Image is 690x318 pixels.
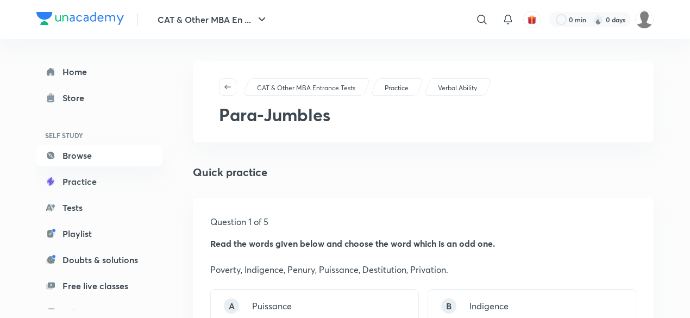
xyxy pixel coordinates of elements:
[383,83,411,93] a: Practice
[151,9,275,30] button: CAT & Other MBA En ...
[219,104,628,125] h2: Para-Jumbles
[210,238,495,249] strong: Read the words given below and choose the word which is an odd one.
[252,300,292,313] p: Puissance
[193,164,654,180] h4: Quick practice
[436,83,479,93] a: Verbal Ability
[224,298,239,314] div: A
[36,171,162,192] a: Practice
[36,223,162,245] a: Playlist
[385,83,409,93] p: Practice
[635,10,654,29] img: Shivangi Umredkar
[36,12,124,28] a: Company Logo
[255,83,357,93] a: CAT & Other MBA Entrance Tests
[36,87,162,109] a: Store
[36,61,162,83] a: Home
[210,263,636,276] p: Poverty, Indigence, Penury, Puissance, Destitution, Privation.
[257,83,355,93] p: CAT & Other MBA Entrance Tests
[210,215,636,228] h5: Question 1 of 5
[62,91,91,104] div: Store
[527,15,537,24] img: avatar
[438,83,477,93] p: Verbal Ability
[36,126,162,145] h6: SELF STUDY
[384,114,685,307] iframe: notification-frame-~55857496
[36,145,162,166] a: Browse
[36,249,162,271] a: Doubts & solutions
[36,12,124,25] img: Company Logo
[593,14,604,25] img: streak
[523,11,541,28] button: avatar
[36,197,162,219] a: Tests
[36,275,162,297] a: Free live classes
